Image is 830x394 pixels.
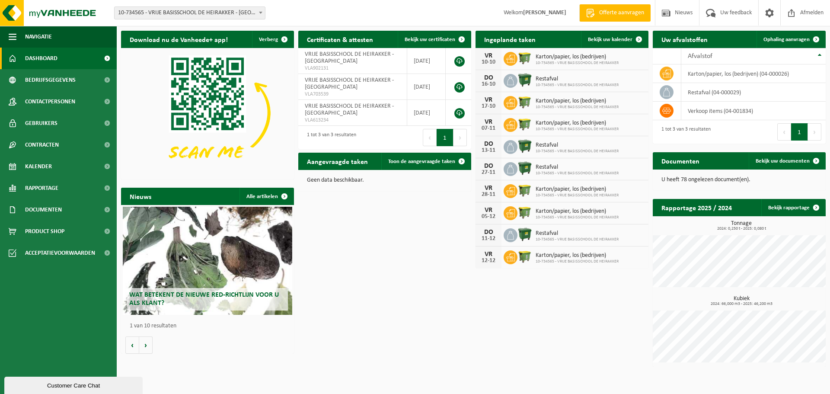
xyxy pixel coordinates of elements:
div: VR [480,96,497,103]
h3: Tonnage [657,221,826,231]
button: Next [453,129,467,146]
td: [DATE] [407,48,446,74]
div: DO [480,141,497,147]
span: Restafval [536,76,619,83]
span: Restafval [536,142,619,149]
img: WB-1100-HPE-GN-50 [517,95,532,109]
img: WB-1100-HPE-GN-04 [517,139,532,154]
span: Afvalstof [688,53,712,60]
td: verkoop items (04-001834) [681,102,826,120]
span: 10-734565 - VRIJE BASISSCHOOL DE HEIRAKKER [536,83,619,88]
a: Offerte aanvragen [579,4,651,22]
span: 10-734565 - VRIJE BASISSCHOOL DE HEIRAKKER [536,127,619,132]
span: 10-734565 - VRIJE BASISSCHOOL DE HEIRAKKER [536,61,619,66]
span: Restafval [536,164,619,171]
div: VR [480,52,497,59]
span: VLA703539 [305,91,400,98]
button: Previous [423,129,437,146]
span: Karton/papier, los (bedrijven) [536,98,619,105]
span: Karton/papier, los (bedrijven) [536,120,619,127]
div: 1 tot 3 van 3 resultaten [303,128,356,147]
button: Next [808,123,821,141]
td: [DATE] [407,74,446,100]
a: Bekijk uw kalender [581,31,648,48]
span: Acceptatievoorwaarden [25,242,95,264]
img: WB-1100-HPE-GN-04 [517,161,532,176]
span: Dashboard [25,48,57,69]
div: 10-10 [480,59,497,65]
span: Karton/papier, los (bedrijven) [536,54,619,61]
div: DO [480,229,497,236]
span: VLA613234 [305,117,400,124]
span: Contactpersonen [25,91,75,112]
span: VRIJE BASISSCHOOL DE HEIRAKKER - [GEOGRAPHIC_DATA] [305,51,394,64]
span: Product Shop [25,221,64,242]
span: 10-734565 - VRIJE BASISSCHOOL DE HEIRAKKER [536,237,619,242]
div: 05-12 [480,214,497,220]
span: Navigatie [25,26,52,48]
span: 10-734565 - VRIJE BASISSCHOOL DE HEIRAKKER - LEMBEKE [114,6,265,19]
p: U heeft 78 ongelezen document(en). [661,177,817,183]
img: WB-1100-HPE-GN-04 [517,73,532,87]
button: 1 [791,123,808,141]
h2: Certificaten & attesten [298,31,382,48]
p: Geen data beschikbaar. [307,177,463,183]
div: VR [480,251,497,258]
img: WB-1100-HPE-GN-04 [517,227,532,242]
span: VLA902131 [305,65,400,72]
h2: Ingeplande taken [476,31,544,48]
img: WB-1100-HPE-GN-50 [517,205,532,220]
span: Contracten [25,134,59,156]
span: Kalender [25,156,52,177]
img: Download de VHEPlus App [121,48,294,178]
div: VR [480,119,497,125]
img: WB-1100-HPE-GN-50 [517,183,532,198]
span: Ophaling aanvragen [763,37,810,42]
span: 10-734565 - VRIJE BASISSCHOOL DE HEIRAKKER [536,149,619,154]
div: VR [480,207,497,214]
span: Toon de aangevraagde taken [388,159,455,164]
img: WB-1100-HPE-GN-50 [517,117,532,131]
button: Vorige [125,336,139,354]
div: 13-11 [480,147,497,154]
h2: Documenten [653,152,708,169]
button: Volgende [139,336,153,354]
a: Alle artikelen [239,188,293,205]
span: Bedrijfsgegevens [25,69,76,91]
span: Karton/papier, los (bedrijven) [536,208,619,215]
div: VR [480,185,497,192]
span: 10-734565 - VRIJE BASISSCHOOL DE HEIRAKKER [536,259,619,264]
button: Previous [777,123,791,141]
div: 12-12 [480,258,497,264]
div: DO [480,74,497,81]
button: Verberg [252,31,293,48]
h3: Kubiek [657,296,826,306]
iframe: chat widget [4,375,144,394]
a: Toon de aangevraagde taken [381,153,470,170]
div: 16-10 [480,81,497,87]
a: Bekijk uw certificaten [398,31,470,48]
span: 2024: 0,250 t - 2025: 0,080 t [657,227,826,231]
div: DO [480,163,497,170]
span: VRIJE BASISSCHOOL DE HEIRAKKER - [GEOGRAPHIC_DATA] [305,77,394,90]
span: Bekijk uw documenten [756,158,810,164]
span: Restafval [536,230,619,237]
span: Rapportage [25,177,58,199]
span: 10-734565 - VRIJE BASISSCHOOL DE HEIRAKKER - LEMBEKE [115,7,265,19]
td: restafval (04-000029) [681,83,826,102]
a: Bekijk uw documenten [749,152,825,170]
span: Karton/papier, los (bedrijven) [536,252,619,259]
span: Gebruikers [25,112,57,134]
span: 10-734565 - VRIJE BASISSCHOOL DE HEIRAKKER [536,105,619,110]
p: 1 van 10 resultaten [130,323,290,329]
td: [DATE] [407,100,446,126]
div: 07-11 [480,125,497,131]
a: Wat betekent de nieuwe RED-richtlijn voor u als klant? [123,207,292,315]
div: 17-10 [480,103,497,109]
div: 1 tot 3 van 3 resultaten [657,122,711,141]
img: WB-1100-HPE-GN-50 [517,249,532,264]
span: Offerte aanvragen [597,9,646,17]
span: Documenten [25,199,62,221]
div: 28-11 [480,192,497,198]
